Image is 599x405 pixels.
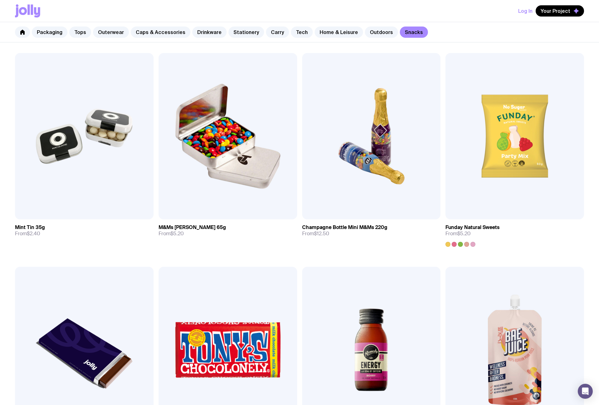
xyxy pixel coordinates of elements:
a: Champagne Bottle Mini M&Ms 220gFrom$12.50 [302,219,441,242]
h3: M&Ms [PERSON_NAME] 65g [159,224,226,231]
a: Stationery [228,27,264,38]
span: From [15,231,40,237]
h3: Champagne Bottle Mini M&Ms 220g [302,224,387,231]
span: $12.50 [314,230,329,237]
span: From [159,231,184,237]
span: Your Project [541,8,570,14]
a: Tops [69,27,91,38]
span: From [302,231,329,237]
h3: Funday Natural Sweets [445,224,499,231]
button: Your Project [536,5,584,17]
a: Snacks [400,27,428,38]
a: Packaging [32,27,67,38]
h3: Mint Tin 35g [15,224,45,231]
a: Carry [266,27,289,38]
a: Tech [291,27,313,38]
div: Open Intercom Messenger [578,384,593,399]
a: Home & Leisure [315,27,363,38]
a: Outdoors [365,27,398,38]
a: Outerwear [93,27,129,38]
span: From [445,231,471,237]
a: Mint Tin 35gFrom$2.40 [15,219,154,242]
span: $5.20 [457,230,471,237]
span: $2.40 [27,230,40,237]
span: $5.20 [170,230,184,237]
a: M&Ms [PERSON_NAME] 65gFrom$5.20 [159,219,297,242]
button: Log In [518,5,533,17]
a: Drinkware [192,27,227,38]
a: Caps & Accessories [131,27,190,38]
a: Funday Natural SweetsFrom$5.20 [445,219,584,247]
